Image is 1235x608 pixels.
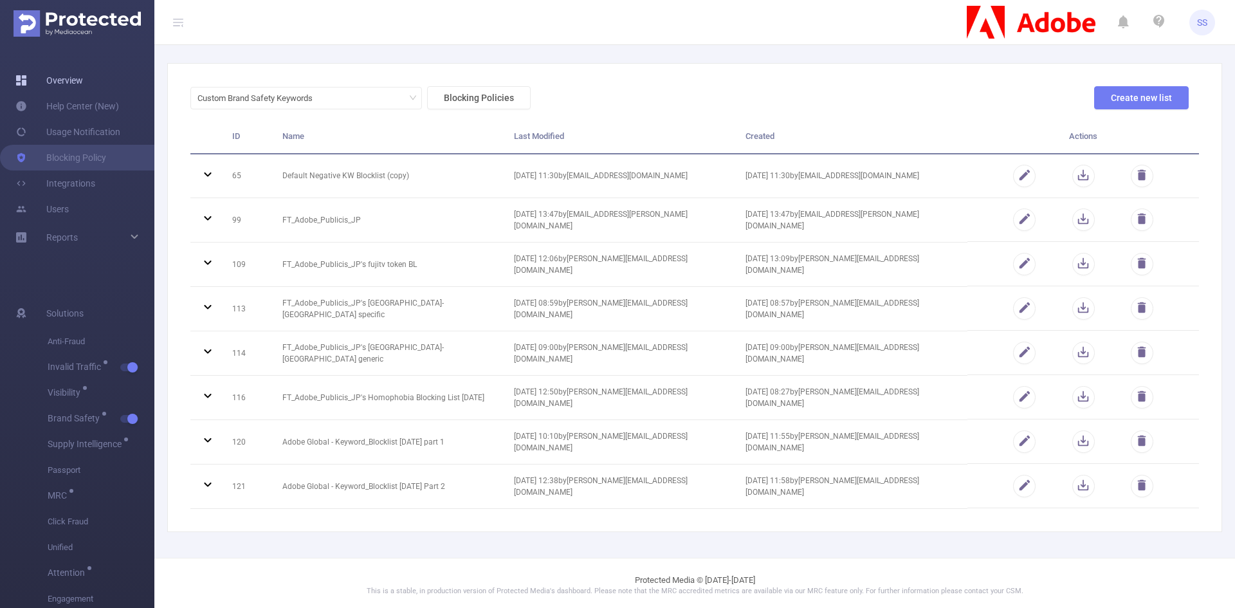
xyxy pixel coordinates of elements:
[15,68,83,93] a: Overview
[1197,10,1207,35] span: SS
[48,509,154,535] span: Click Fraud
[48,491,71,500] span: MRC
[223,420,273,465] td: 120
[409,94,417,103] i: icon: down
[273,376,504,420] td: FT_Adobe_Publicis_JP's Homophobia Blocking List [DATE]
[48,329,154,355] span: Anti-Fraud
[273,420,504,465] td: Adobe Global - Keyword_Blocklist [DATE] part 1
[273,331,504,376] td: FT_Adobe_Publicis_JP's [GEOGRAPHIC_DATA]-[GEOGRAPHIC_DATA] generic
[746,387,919,408] span: [DATE] 08:27 by [PERSON_NAME][EMAIL_ADDRESS][DOMAIN_NAME]
[746,432,919,452] span: [DATE] 11:55 by [PERSON_NAME][EMAIL_ADDRESS][DOMAIN_NAME]
[187,586,1203,597] p: This is a stable, in production version of Protected Media's dashboard. Please note that the MRC ...
[514,343,688,364] span: [DATE] 09:00 by [PERSON_NAME][EMAIL_ADDRESS][DOMAIN_NAME]
[223,465,273,509] td: 121
[48,568,89,577] span: Attention
[48,388,85,397] span: Visibility
[46,232,78,243] span: Reports
[223,198,273,243] td: 99
[46,300,84,326] span: Solutions
[746,343,919,364] span: [DATE] 09:00 by [PERSON_NAME][EMAIL_ADDRESS][DOMAIN_NAME]
[746,476,919,497] span: [DATE] 11:58 by [PERSON_NAME][EMAIL_ADDRESS][DOMAIN_NAME]
[514,131,564,141] span: Last Modified
[232,131,240,141] span: ID
[282,131,304,141] span: Name
[514,210,688,230] span: [DATE] 13:47 by [EMAIL_ADDRESS][PERSON_NAME][DOMAIN_NAME]
[14,10,141,37] img: Protected Media
[273,243,504,287] td: FT_Adobe_Publicis_JP's fujitv token BL
[746,254,919,275] span: [DATE] 13:09 by [PERSON_NAME][EMAIL_ADDRESS][DOMAIN_NAME]
[223,331,273,376] td: 114
[223,287,273,331] td: 113
[514,299,688,319] span: [DATE] 08:59 by [PERSON_NAME][EMAIL_ADDRESS][DOMAIN_NAME]
[197,88,322,109] div: Custom Brand Safety Keywords
[15,145,106,170] a: Blocking Policy
[746,171,919,180] span: [DATE] 11:30 by [EMAIL_ADDRESS][DOMAIN_NAME]
[223,154,273,198] td: 65
[15,170,95,196] a: Integrations
[15,119,120,145] a: Usage Notification
[746,299,919,319] span: [DATE] 08:57 by [PERSON_NAME][EMAIL_ADDRESS][DOMAIN_NAME]
[514,476,688,497] span: [DATE] 12:38 by [PERSON_NAME][EMAIL_ADDRESS][DOMAIN_NAME]
[46,225,78,250] a: Reports
[48,414,104,423] span: Brand Safety
[48,362,105,371] span: Invalid Traffic
[1069,131,1097,141] span: Actions
[273,198,504,243] td: FT_Adobe_Publicis_JP
[427,86,531,109] button: Blocking Policies
[15,196,69,222] a: Users
[48,535,154,560] span: Unified
[514,171,688,180] span: [DATE] 11:30 by [EMAIL_ADDRESS][DOMAIN_NAME]
[514,387,688,408] span: [DATE] 12:50 by [PERSON_NAME][EMAIL_ADDRESS][DOMAIN_NAME]
[223,376,273,420] td: 116
[15,93,119,119] a: Help Center (New)
[746,210,919,230] span: [DATE] 13:47 by [EMAIL_ADDRESS][PERSON_NAME][DOMAIN_NAME]
[514,254,688,275] span: [DATE] 12:06 by [PERSON_NAME][EMAIL_ADDRESS][DOMAIN_NAME]
[48,457,154,483] span: Passport
[746,131,774,141] span: Created
[223,243,273,287] td: 109
[514,432,688,452] span: [DATE] 10:10 by [PERSON_NAME][EMAIL_ADDRESS][DOMAIN_NAME]
[273,154,504,198] td: Default Negative KW Blocklist (copy)
[422,93,531,103] a: Blocking Policies
[273,465,504,509] td: Adobe Global - Keyword_Blocklist [DATE] Part 2
[1094,86,1189,109] button: Create new list
[48,439,126,448] span: Supply Intelligence
[273,287,504,331] td: FT_Adobe_Publicis_JP's [GEOGRAPHIC_DATA]-[GEOGRAPHIC_DATA] specific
